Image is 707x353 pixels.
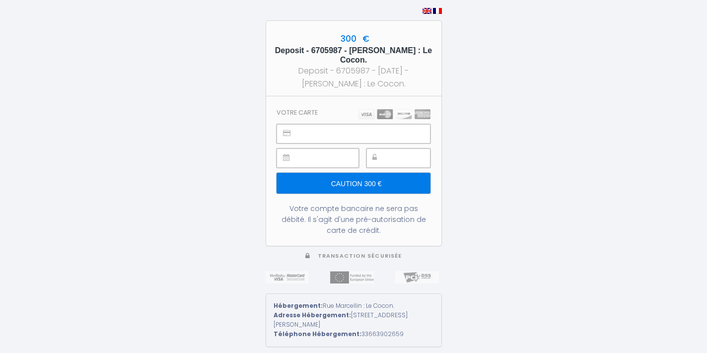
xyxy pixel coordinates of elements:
strong: Hébergement: [274,301,323,310]
h3: Votre carte [277,109,318,116]
div: Rue Marcellin : Le Cocon. [274,301,434,311]
h5: Deposit - 6705987 - [PERSON_NAME] : Le Cocon. [275,46,432,65]
img: fr.png [433,8,442,14]
iframe: Cadre sécurisé pour la saisie du numéro de carte [299,125,429,143]
div: Deposit - 6705987 - [DATE] - [PERSON_NAME] : Le Cocon. [275,65,432,89]
strong: Téléphone Hébergement: [274,330,361,338]
div: [STREET_ADDRESS][PERSON_NAME] [274,311,434,330]
iframe: Cadre sécurisé pour la saisie de la date d'expiration [299,149,358,167]
input: Caution 300 € [277,173,430,194]
div: Votre compte bancaire ne sera pas débité. Il s'agit d'une pré-autorisation de carte de crédit. [277,203,430,236]
img: en.png [423,8,431,14]
span: 300 € [338,33,369,45]
span: Transaction sécurisée [318,252,402,260]
iframe: Cadre sécurisé pour la saisie du code de sécurité CVC [389,149,430,167]
img: carts.png [358,109,430,119]
strong: Adresse Hébergement: [274,311,351,319]
div: 33663902659 [274,330,434,339]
